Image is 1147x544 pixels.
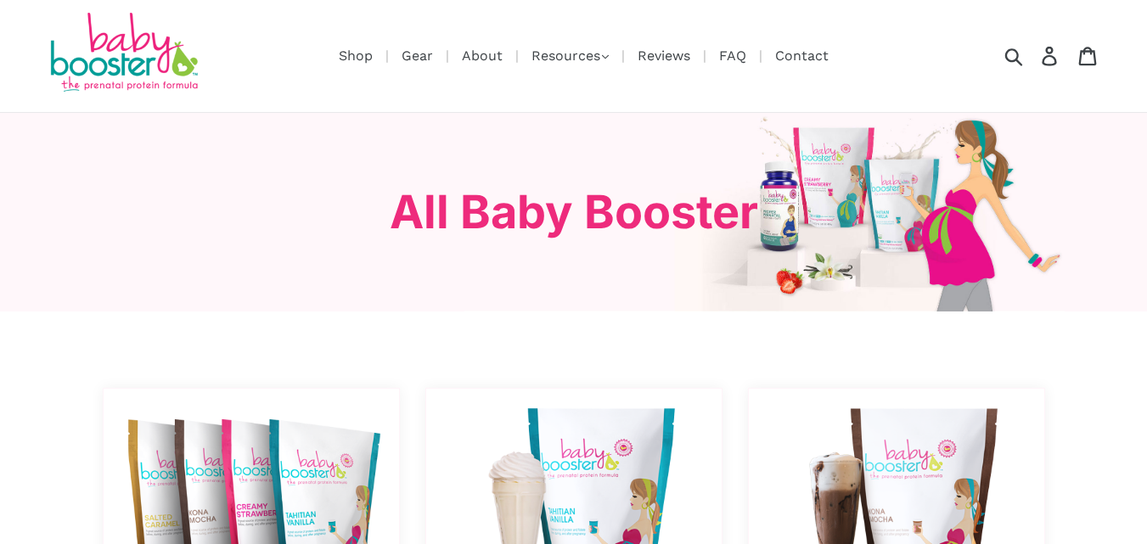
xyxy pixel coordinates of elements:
h3: All Baby Booster [90,185,1058,240]
a: Gear [393,45,441,66]
img: Baby Booster Prenatal Protein Supplements [47,13,200,95]
a: Reviews [629,45,699,66]
a: Shop [330,45,381,66]
a: About [453,45,511,66]
button: Resources [523,43,617,69]
input: Search [1010,37,1057,75]
a: FAQ [711,45,755,66]
a: Contact [767,45,837,66]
